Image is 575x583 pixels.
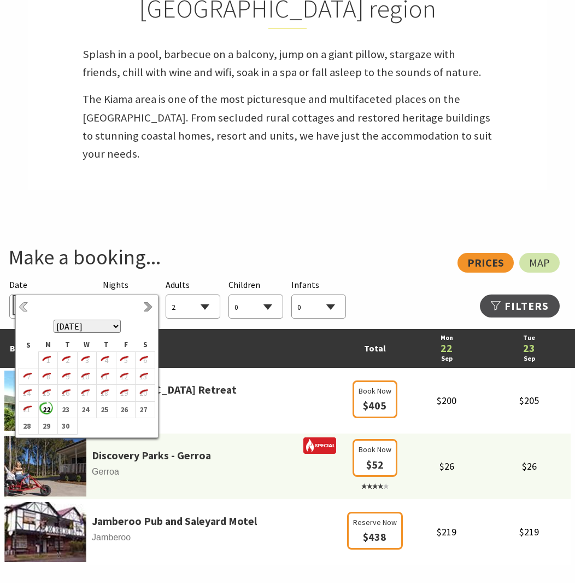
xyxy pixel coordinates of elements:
[116,353,131,367] i: 5
[347,532,403,543] a: Reserve Now $438
[228,279,260,290] span: Children
[116,401,136,418] td: 26
[363,399,386,412] span: $405
[519,394,539,407] span: $205
[4,436,86,497] img: 341233-primary-1e441c39-47ed-43bc-a084-13db65cabecb.jpg
[103,278,157,319] div: Choose a number of nights
[4,371,86,431] img: parkridgea.jpg
[136,402,150,417] b: 27
[529,258,550,267] span: Map
[19,386,33,400] i: 14
[58,402,72,417] b: 23
[439,460,454,472] span: $26
[19,418,39,434] td: 28
[9,278,94,319] div: Please choose your desired arrival date
[494,333,565,343] a: Tue
[291,279,319,290] span: Infants
[39,353,53,367] i: 1
[116,402,131,417] b: 26
[363,530,386,544] span: $438
[39,402,53,417] b: 22
[522,460,537,472] span: $26
[411,333,483,343] a: Mon
[38,401,58,418] td: 22
[494,354,565,364] a: Sep
[78,386,92,400] i: 17
[39,419,53,433] b: 29
[58,386,72,400] i: 16
[58,419,72,433] b: 30
[359,385,391,397] span: Book Now
[411,343,483,354] a: 22
[136,401,155,418] td: 27
[437,394,456,407] span: $200
[92,513,257,530] a: Jamberoo Pub and Saleyard Motel
[39,386,53,400] i: 15
[58,370,72,384] i: 9
[519,526,539,538] span: $219
[9,279,27,290] span: Date
[116,338,136,351] th: F
[83,45,492,82] p: Splash in a pool, barbecue on a balcony, jump on a giant pillow, stargaze with friends, chill wit...
[4,399,344,413] span: Gerringong
[19,402,33,417] i: 21
[359,443,391,455] span: Book Now
[58,338,78,351] th: T
[116,370,131,384] i: 12
[58,418,78,434] td: 30
[353,516,397,528] span: Reserve Now
[97,338,116,351] th: T
[166,279,190,290] span: Adults
[19,370,33,384] i: 7
[136,338,155,351] th: S
[116,386,131,400] i: 19
[4,465,344,479] span: Gerroa
[4,329,344,368] td: Best Rates
[39,370,53,384] i: 8
[78,353,92,367] i: 3
[19,338,39,351] th: S
[97,386,111,400] i: 18
[411,354,483,364] a: Sep
[353,460,397,492] a: Book Now $52
[344,329,406,368] td: Total
[97,370,111,384] i: 11
[38,338,58,351] th: M
[77,401,97,418] td: 24
[494,343,565,354] a: 23
[519,253,560,273] a: Map
[58,353,72,367] i: 2
[97,353,111,367] i: 4
[83,90,492,163] p: The Kiama area is one of the most picturesque and multifaceted places on the [GEOGRAPHIC_DATA]. F...
[437,526,456,538] span: $219
[97,402,111,417] b: 25
[77,338,97,351] th: W
[136,386,150,400] i: 20
[136,370,150,384] i: 13
[103,278,128,292] span: Nights
[4,530,344,545] span: Jamberoo
[58,401,78,418] td: 23
[353,401,397,412] a: Book Now $405
[366,458,384,471] span: $52
[4,502,86,562] img: Footballa.jpg
[19,419,33,433] b: 28
[78,370,92,384] i: 10
[78,402,92,417] b: 24
[92,447,211,465] a: Discovery Parks - Gerroa
[97,401,116,418] td: 25
[136,353,150,367] i: 6
[92,382,237,399] a: [GEOGRAPHIC_DATA] Retreat
[38,418,58,434] td: 29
